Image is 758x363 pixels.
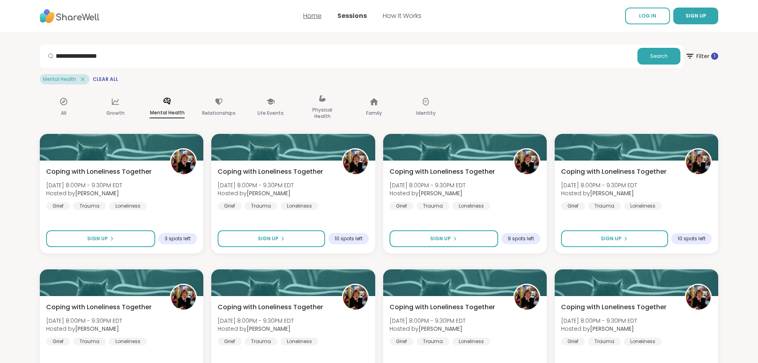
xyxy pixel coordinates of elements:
[686,12,706,19] span: SIGN UP
[93,76,118,82] span: Clear All
[625,8,670,24] a: LOG IN
[561,181,637,189] span: [DATE] 8:00PM - 9:30PM EDT
[383,11,421,20] a: How It Works
[247,189,290,197] b: [PERSON_NAME]
[416,108,436,118] p: Identity
[171,285,196,310] img: Judy
[561,167,666,177] span: Coping with Loneliness Together
[650,53,668,60] span: Search
[218,202,242,210] div: Grief
[218,167,323,177] span: Coping with Loneliness Together
[305,105,340,121] p: Physical Health
[218,230,325,247] button: Sign Up
[218,317,294,325] span: [DATE] 8:00PM - 9:30PM EDT
[337,11,367,20] a: Sessions
[601,235,622,242] span: Sign Up
[390,302,495,312] span: Coping with Loneliness Together
[335,235,362,242] span: 10 spots left
[343,149,368,174] img: Judy
[561,337,585,345] div: Grief
[417,337,449,345] div: Trauma
[685,45,718,68] button: Filter 1
[46,302,152,312] span: Coping with Loneliness Together
[46,202,70,210] div: Grief
[46,181,122,189] span: [DATE] 8:00PM - 9:30PM EDT
[281,202,318,210] div: Loneliness
[685,47,718,66] span: Filter
[73,337,106,345] div: Trauma
[561,202,585,210] div: Grief
[46,167,152,177] span: Coping with Loneliness Together
[343,285,368,310] img: Judy
[165,235,191,242] span: 3 spots left
[247,325,290,333] b: [PERSON_NAME]
[75,325,119,333] b: [PERSON_NAME]
[686,285,711,310] img: Judy
[390,202,413,210] div: Grief
[678,235,705,242] span: 10 spots left
[75,189,119,197] b: [PERSON_NAME]
[258,235,279,242] span: Sign Up
[624,202,662,210] div: Loneliness
[366,108,382,118] p: Family
[561,230,668,247] button: Sign Up
[390,325,466,333] span: Hosted by
[561,302,666,312] span: Coping with Loneliness Together
[637,48,680,65] button: Search
[73,202,106,210] div: Trauma
[514,285,539,310] img: Judy
[390,167,495,177] span: Coping with Loneliness Together
[452,337,490,345] div: Loneliness
[150,108,185,118] p: Mental Health
[171,149,196,174] img: Judy
[46,230,155,247] button: Sign Up
[87,235,108,242] span: Sign Up
[202,108,236,118] p: Relationships
[561,325,637,333] span: Hosted by
[106,108,125,118] p: Growth
[588,337,621,345] div: Trauma
[514,149,539,174] img: Judy
[417,202,449,210] div: Trauma
[303,11,322,20] a: Home
[508,235,534,242] span: 9 spots left
[624,337,662,345] div: Loneliness
[714,53,715,60] span: 1
[281,337,318,345] div: Loneliness
[590,189,634,197] b: [PERSON_NAME]
[390,189,466,197] span: Hosted by
[109,202,147,210] div: Loneliness
[257,108,284,118] p: Life Events
[218,189,294,197] span: Hosted by
[588,202,621,210] div: Trauma
[46,337,70,345] div: Grief
[452,202,490,210] div: Loneliness
[390,337,413,345] div: Grief
[390,181,466,189] span: [DATE] 8:00PM - 9:30PM EDT
[218,325,294,333] span: Hosted by
[43,76,76,82] span: Mental Health
[561,317,637,325] span: [DATE] 8:00PM - 9:30PM EDT
[46,317,122,325] span: [DATE] 8:00PM - 9:30PM EDT
[419,189,462,197] b: [PERSON_NAME]
[218,302,323,312] span: Coping with Loneliness Together
[218,337,242,345] div: Grief
[686,149,711,174] img: Judy
[109,337,147,345] div: Loneliness
[639,12,656,19] span: LOG IN
[61,108,66,118] p: All
[218,181,294,189] span: [DATE] 8:00PM - 9:30PM EDT
[46,189,122,197] span: Hosted by
[40,5,99,27] img: ShareWell Nav Logo
[590,325,634,333] b: [PERSON_NAME]
[419,325,462,333] b: [PERSON_NAME]
[46,325,122,333] span: Hosted by
[245,337,277,345] div: Trauma
[430,235,451,242] span: Sign Up
[245,202,277,210] div: Trauma
[390,230,498,247] button: Sign Up
[561,189,637,197] span: Hosted by
[673,8,718,24] button: SIGN UP
[390,317,466,325] span: [DATE] 8:00PM - 9:30PM EDT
